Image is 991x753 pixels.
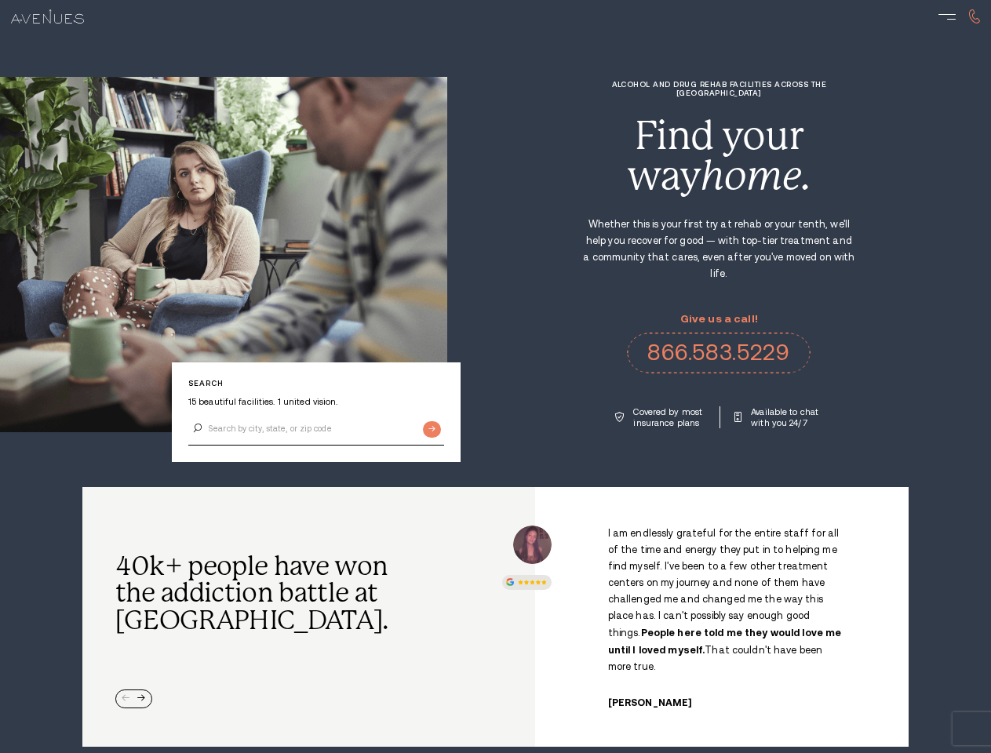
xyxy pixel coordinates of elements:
input: Search by city, state, or zip code [188,413,444,446]
p: Search [188,379,444,387]
p: Available to chat with you 24/7 [751,406,822,428]
a: Available to chat with you 24/7 [734,406,822,428]
div: Next slide [137,695,145,703]
a: 866.583.5229 [627,333,811,373]
i: home. [701,153,811,198]
a: Covered by most insurance plans [615,406,705,428]
p: Whether this is your first try at rehab or your tenth, we'll help you recover for good — with top... [581,216,856,282]
h2: 40k+ people have won the addiction battle at [GEOGRAPHIC_DATA]. [115,553,399,635]
p: Give us a call! [627,313,811,325]
div: Find your way [581,116,856,195]
p: 15 beautiful facilities. 1 united vision. [188,396,444,407]
cite: [PERSON_NAME] [608,697,692,708]
p: I am endlessly grateful for the entire staff for all of the time and energy they put in to helpin... [608,526,848,675]
input: Submit [423,421,441,438]
strong: People here told me they would love me until I loved myself. [608,627,842,656]
div: / [557,526,887,708]
p: Covered by most insurance plans [633,406,705,428]
h1: Alcohol and Drug Rehab Facilities across the [GEOGRAPHIC_DATA] [581,80,856,97]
